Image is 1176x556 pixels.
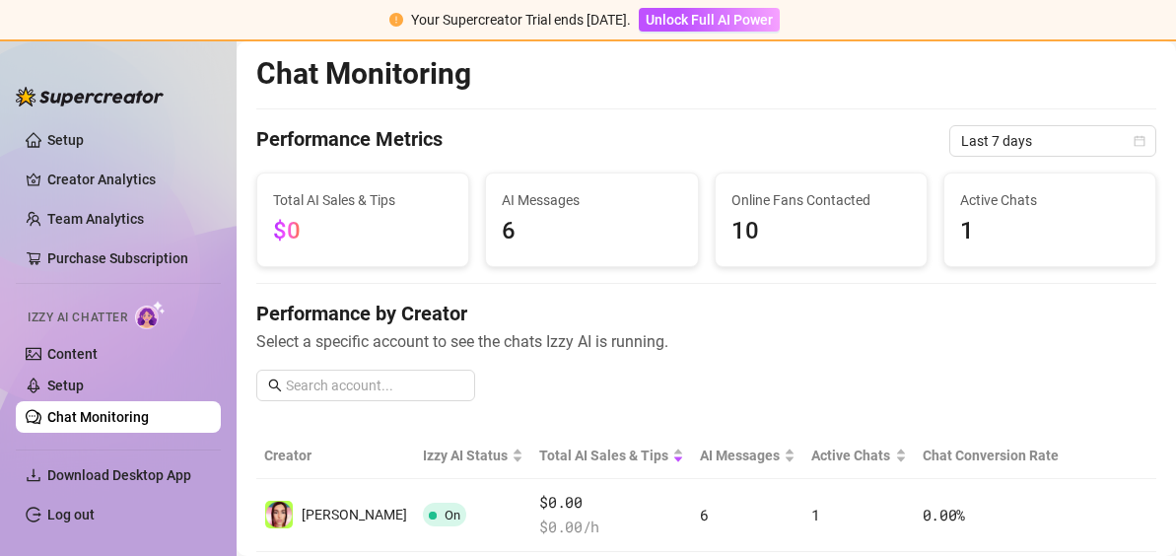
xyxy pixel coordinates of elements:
[302,507,407,522] span: [PERSON_NAME]
[445,508,460,522] span: On
[700,445,780,466] span: AI Messages
[256,300,1156,327] h4: Performance by Creator
[47,378,84,393] a: Setup
[47,507,95,522] a: Log out
[961,126,1144,156] span: Last 7 days
[28,309,127,327] span: Izzy AI Chatter
[731,213,911,250] span: 10
[531,433,692,479] th: Total AI Sales & Tips
[256,433,415,479] th: Creator
[268,379,282,392] span: search
[692,433,803,479] th: AI Messages
[539,516,684,539] span: $ 0.00 /h
[256,55,471,93] h2: Chat Monitoring
[502,189,681,211] span: AI Messages
[811,505,820,524] span: 1
[803,433,914,479] th: Active Chats
[539,491,684,515] span: $0.00
[265,501,293,528] img: Emily
[411,12,631,28] span: Your Supercreator Trial ends [DATE].
[960,213,1140,250] span: 1
[811,445,890,466] span: Active Chats
[646,12,773,28] span: Unlock Full AI Power
[502,213,681,250] span: 6
[256,125,443,157] h4: Performance Metrics
[639,12,780,28] a: Unlock Full AI Power
[700,505,709,524] span: 6
[415,433,531,479] th: Izzy AI Status
[47,132,84,148] a: Setup
[47,409,149,425] a: Chat Monitoring
[389,13,403,27] span: exclamation-circle
[16,87,164,106] img: logo-BBDzfeDw.svg
[639,8,780,32] button: Unlock Full AI Power
[960,189,1140,211] span: Active Chats
[47,467,191,483] span: Download Desktop App
[273,189,452,211] span: Total AI Sales & Tips
[423,445,508,466] span: Izzy AI Status
[135,301,166,329] img: AI Chatter
[47,243,205,274] a: Purchase Subscription
[915,433,1067,479] th: Chat Conversion Rate
[1134,135,1145,147] span: calendar
[47,211,144,227] a: Team Analytics
[26,467,41,483] span: download
[273,217,301,244] span: $0
[286,375,463,396] input: Search account...
[47,346,98,362] a: Content
[47,164,205,195] a: Creator Analytics
[256,329,1156,354] span: Select a specific account to see the chats Izzy AI is running.
[731,189,911,211] span: Online Fans Contacted
[923,505,966,524] span: 0.00 %
[539,445,668,466] span: Total AI Sales & Tips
